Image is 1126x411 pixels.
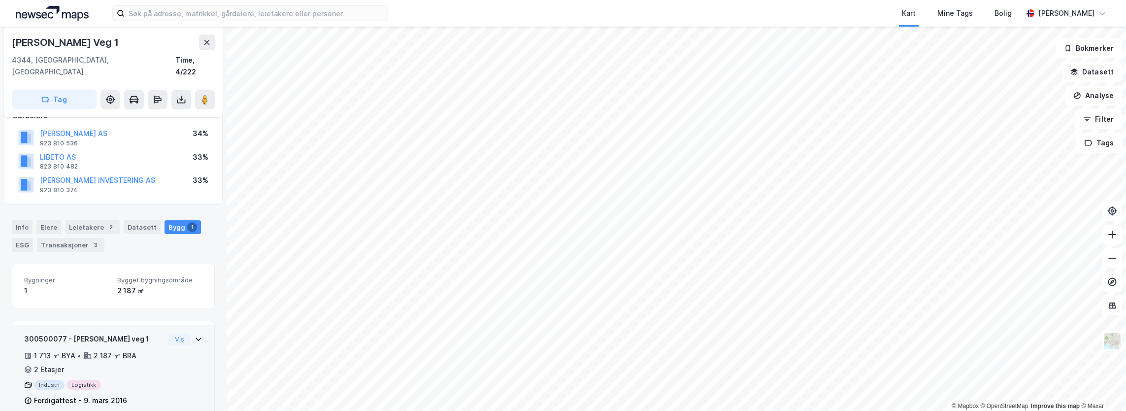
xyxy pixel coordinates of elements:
[65,220,120,234] div: Leietakere
[40,186,78,194] div: 923 810 374
[12,90,97,109] button: Tag
[165,220,201,234] div: Bygg
[1076,133,1122,153] button: Tags
[1062,62,1122,82] button: Datasett
[24,276,109,284] span: Bygninger
[40,163,78,171] div: 823 810 482
[40,139,78,147] div: 923 810 536
[117,276,202,284] span: Bygget bygningsområde
[193,128,208,139] div: 34%
[12,34,121,50] div: [PERSON_NAME] Veg 1
[24,333,165,345] div: 300500077 - [PERSON_NAME] veg 1
[175,54,215,78] div: Time, 4/222
[981,403,1028,410] a: OpenStreetMap
[193,174,208,186] div: 33%
[1077,364,1126,411] iframe: Chat Widget
[34,350,75,362] div: 1 713 ㎡ BYA
[16,6,89,21] img: logo.a4113a55bc3d86da70a041830d287a7e.svg
[902,7,916,19] div: Kart
[117,285,202,297] div: 2 187 ㎡
[193,151,208,163] div: 33%
[125,6,388,21] input: Søk på adresse, matrikkel, gårdeiere, leietakere eller personer
[187,222,197,232] div: 1
[1038,7,1094,19] div: [PERSON_NAME]
[77,352,81,360] div: •
[1065,86,1122,105] button: Analyse
[36,220,61,234] div: Eiere
[952,403,979,410] a: Mapbox
[106,222,116,232] div: 2
[1103,332,1122,350] img: Z
[12,54,175,78] div: 4344, [GEOGRAPHIC_DATA], [GEOGRAPHIC_DATA]
[994,7,1012,19] div: Bolig
[168,333,191,345] button: Vis
[1077,364,1126,411] div: Kontrollprogram for chat
[37,238,104,252] div: Transaksjoner
[12,220,33,234] div: Info
[124,220,161,234] div: Datasett
[94,350,136,362] div: 2 187 ㎡ BRA
[24,285,109,297] div: 1
[34,395,127,407] div: Ferdigattest - 9. mars 2016
[34,364,64,376] div: 2 Etasjer
[937,7,973,19] div: Mine Tags
[1031,403,1080,410] a: Improve this map
[91,240,100,250] div: 3
[12,238,33,252] div: ESG
[1056,38,1122,58] button: Bokmerker
[1075,109,1122,129] button: Filter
